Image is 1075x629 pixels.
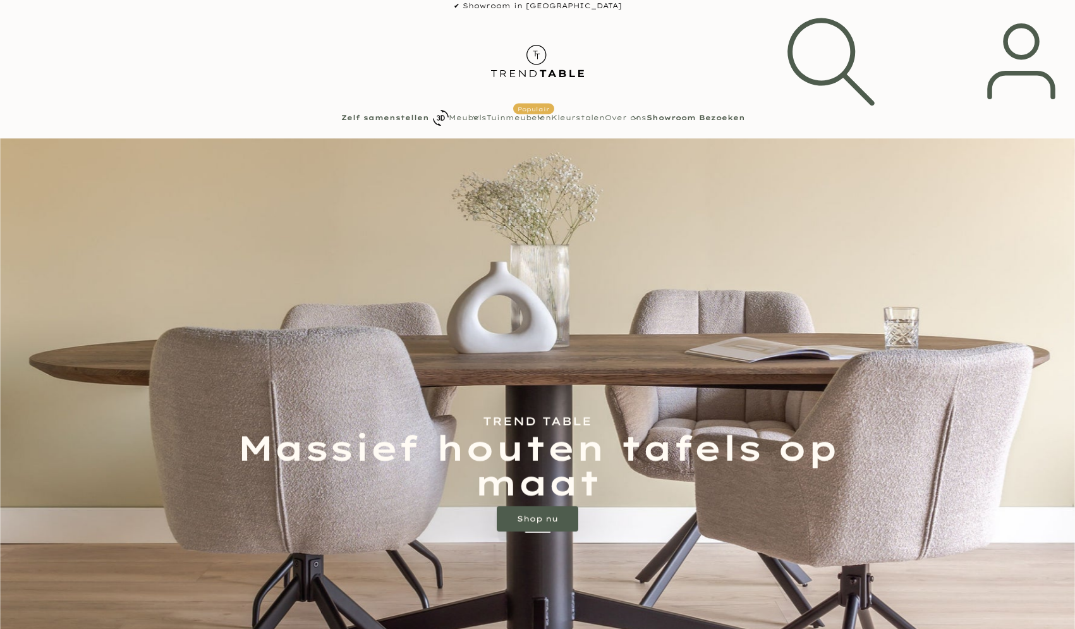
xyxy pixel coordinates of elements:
[482,36,593,86] img: trend-table
[497,506,578,531] a: Shop nu
[487,114,551,121] a: TuinmeubelenPopulair
[341,114,429,121] b: Zelf samenstellen
[647,114,745,121] a: Showroom Bezoeken
[449,114,487,121] a: Meubels
[551,114,605,121] a: Kleurstalen
[341,110,449,126] a: Zelf samenstellen
[513,104,554,114] span: Populair
[605,114,647,121] a: Over ons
